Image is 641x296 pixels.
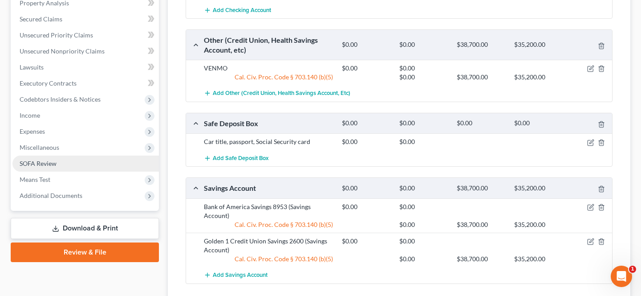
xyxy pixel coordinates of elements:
div: Cal. Civ. Proc. Code § 703.140 (b)(5) [199,220,337,229]
span: 1 [629,266,636,273]
div: Cal. Civ. Proc. Code § 703.140 (b)(5) [199,255,337,263]
div: Safe Deposit Box [199,119,337,128]
div: $0.00 [337,41,395,49]
span: Add Safe Deposit Box [213,155,268,162]
div: $35,200.00 [510,220,567,229]
div: $0.00 [337,202,395,211]
a: Unsecured Nonpriority Claims [12,43,159,59]
span: Add Savings Account [213,271,268,279]
span: Executory Contracts [20,79,77,87]
div: VENMO [199,64,337,73]
div: $0.00 [395,41,452,49]
iframe: Intercom live chat [611,266,632,287]
div: $0.00 [452,119,510,127]
div: $35,200.00 [510,255,567,263]
span: Income [20,111,40,119]
button: Add Savings Account [204,267,268,284]
div: $0.00 [395,119,452,127]
a: Executory Contracts [12,75,159,91]
span: Secured Claims [20,15,62,23]
span: Unsecured Priority Claims [20,31,93,39]
span: Expenses [20,127,45,135]
div: $38,700.00 [452,41,510,49]
span: Lawsuits [20,63,44,71]
div: $0.00 [337,137,395,146]
div: $35,200.00 [510,184,567,193]
a: Lawsuits [12,59,159,75]
span: Add Other (Credit Union, Health Savings Account, etc) [213,90,350,97]
div: $38,700.00 [452,220,510,229]
span: SOFA Review [20,160,57,167]
div: $0.00 [395,73,452,82]
div: $0.00 [337,64,395,73]
a: Unsecured Priority Claims [12,27,159,43]
div: $38,700.00 [452,73,510,82]
div: Cal. Civ. Proc. Code § 703.140 (b)(5) [199,73,337,82]
span: Codebtors Insiders & Notices [20,95,101,103]
button: Add Checking Account [204,2,271,18]
div: $0.00 [395,137,452,146]
div: Golden 1 Credit Union Savings 2600 (Savings Account) [199,237,337,255]
span: Additional Documents [20,192,82,199]
span: Miscellaneous [20,144,59,151]
a: Secured Claims [12,11,159,27]
div: $35,200.00 [510,73,567,82]
div: $35,200.00 [510,41,567,49]
div: $0.00 [395,220,452,229]
div: Car title, passport, Social Security card [199,137,337,146]
div: $0.00 [337,119,395,127]
div: $0.00 [395,64,452,73]
div: $0.00 [395,184,452,193]
div: $38,700.00 [452,184,510,193]
div: $0.00 [395,237,452,246]
div: $0.00 [337,237,395,246]
div: $0.00 [337,184,395,193]
button: Add Safe Deposit Box [204,150,268,166]
div: $0.00 [510,119,567,127]
div: Savings Account [199,183,337,193]
div: Other (Credit Union, Health Savings Account, etc) [199,35,337,54]
a: Download & Print [11,218,159,239]
button: Add Other (Credit Union, Health Savings Account, etc) [204,85,350,102]
span: Add Checking Account [213,7,271,14]
a: SOFA Review [12,156,159,172]
div: $0.00 [395,255,452,263]
div: Bank of America Savings 8953 (Savings Account) [199,202,337,220]
span: Unsecured Nonpriority Claims [20,47,105,55]
div: $0.00 [395,202,452,211]
a: Review & File [11,243,159,262]
div: $38,700.00 [452,255,510,263]
span: Means Test [20,176,50,183]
